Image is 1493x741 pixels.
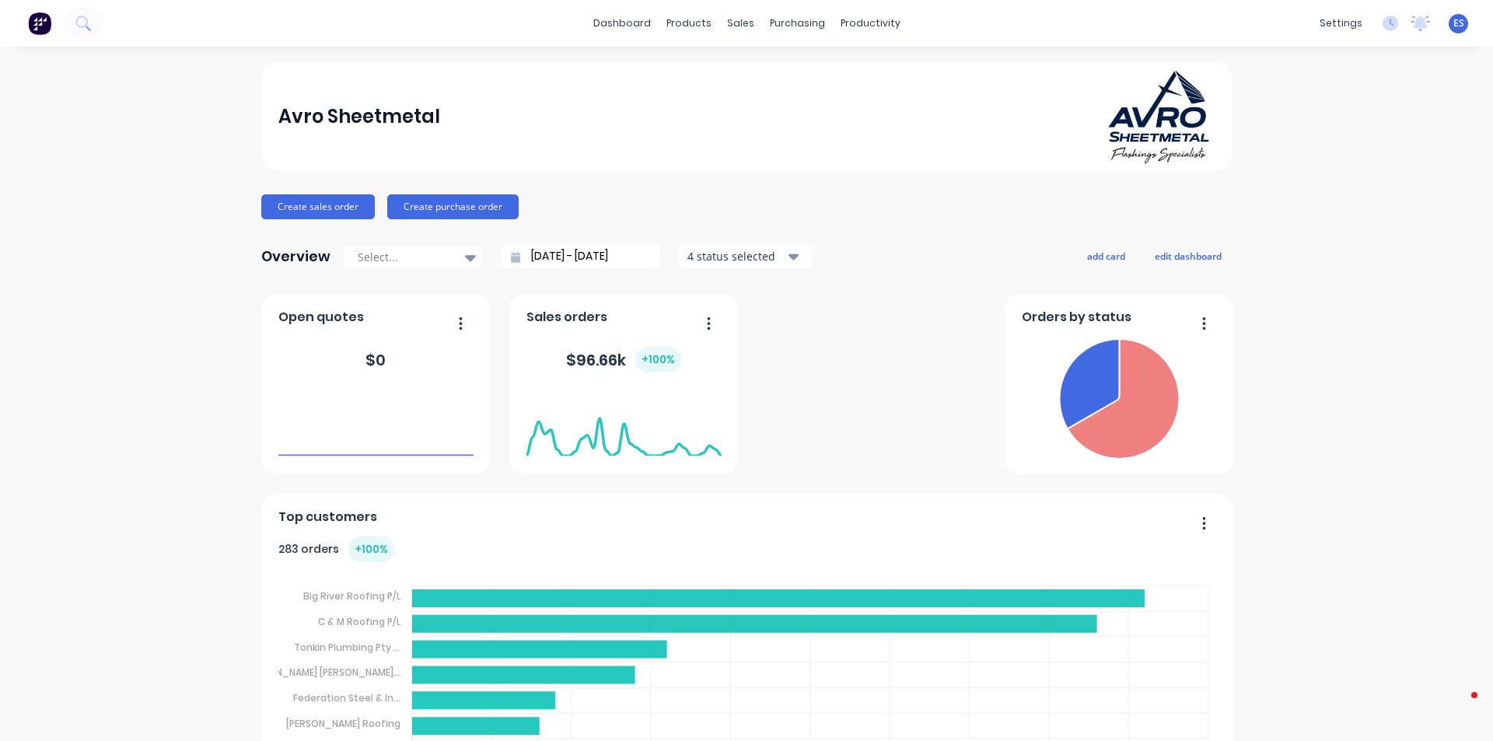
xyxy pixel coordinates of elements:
iframe: Intercom live chat [1440,688,1477,725]
a: dashboard [586,12,659,35]
div: productivity [833,12,908,35]
img: Factory [28,12,51,35]
tspan: C & M Roofing P/L [318,615,401,628]
tspan: Federation Steel & In... [293,691,400,704]
span: Sales orders [526,308,607,327]
span: Orders by status [1022,308,1131,327]
div: + 100 % [348,537,394,562]
tspan: [PERSON_NAME] [PERSON_NAME]... [243,666,400,679]
button: Create sales order [261,194,375,219]
div: products [659,12,719,35]
button: 4 status selected [679,245,811,268]
span: Open quotes [278,308,364,327]
div: Overview [261,241,330,272]
div: sales [719,12,762,35]
span: Top customers [278,508,377,526]
img: Avro Sheetmetal [1106,68,1215,165]
tspan: Big River Roofing P/L [303,589,401,603]
div: 4 status selected [687,248,785,264]
button: Create purchase order [387,194,519,219]
div: + 100 % [635,347,681,372]
tspan: [PERSON_NAME] Roofing [286,717,400,730]
div: $ 0 [365,348,386,372]
button: add card [1077,246,1135,266]
div: Avro Sheetmetal [278,101,440,132]
div: purchasing [762,12,833,35]
button: edit dashboard [1145,246,1232,266]
span: ES [1453,16,1464,30]
div: 283 orders [278,537,394,562]
tspan: Tonkin Plumbing Pty ... [294,640,400,653]
div: settings [1312,12,1370,35]
div: $ 96.66k [566,347,681,372]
